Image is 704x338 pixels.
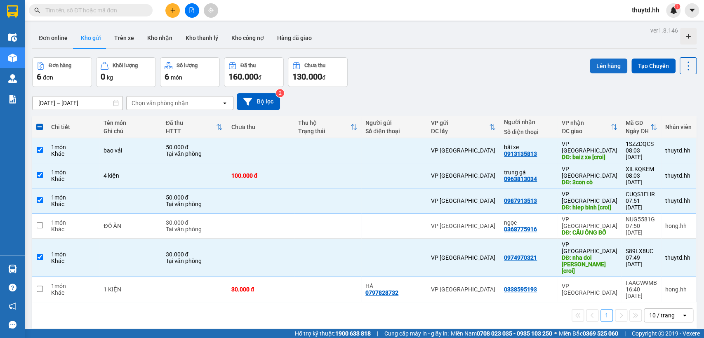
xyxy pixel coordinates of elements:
[431,223,496,229] div: VP [GEOGRAPHIC_DATA]
[665,147,692,154] div: thuytd.hh
[365,120,423,126] div: Người gửi
[504,144,553,150] div: bãi xe
[504,129,553,135] div: Số điện thoại
[74,28,108,48] button: Kho gửi
[166,128,217,134] div: HTTT
[225,28,271,48] button: Kho công nợ
[431,172,496,179] div: VP [GEOGRAPHIC_DATA]
[51,219,95,226] div: 1 món
[166,258,223,264] div: Tại văn phòng
[107,74,113,81] span: kg
[8,54,17,62] img: warehouse-icon
[7,5,18,18] img: logo-vxr
[626,166,657,172] div: XILKQKEM
[504,219,553,226] div: ngọc
[665,197,692,204] div: thuytd.hh
[51,124,95,130] div: Chi tiết
[7,7,91,27] div: VP [GEOGRAPHIC_DATA]
[626,141,657,147] div: 1SZZDQCS
[208,7,214,13] span: aim
[583,330,618,337] strong: 0369 525 060
[625,5,666,15] span: thuytd.hh
[51,150,95,157] div: Khác
[562,141,617,154] div: VP [GEOGRAPHIC_DATA]
[304,63,325,68] div: Chưa thu
[51,169,95,176] div: 1 món
[626,197,657,211] div: 07:51 [DATE]
[113,63,138,68] div: Khối lượng
[626,254,657,268] div: 07:49 [DATE]
[166,144,223,150] div: 50.000 đ
[622,116,661,138] th: Toggle SortBy
[32,57,92,87] button: Đơn hàng6đơn
[294,116,361,138] th: Toggle SortBy
[650,26,678,35] div: ver 1.8.146
[384,329,449,338] span: Cung cấp máy in - giấy in:
[258,74,261,81] span: đ
[8,33,17,42] img: warehouse-icon
[365,128,423,134] div: Số điện thoại
[171,74,182,81] span: món
[162,116,227,138] th: Toggle SortBy
[626,172,657,185] div: 08:03 [DATE]
[33,96,122,110] input: Select a date range.
[626,216,657,223] div: NUG5581G
[562,128,611,134] div: ĐC giao
[431,286,496,293] div: VP [GEOGRAPHIC_DATA]
[132,99,188,107] div: Chọn văn phòng nhận
[97,8,116,16] span: Nhận:
[37,72,41,82] span: 6
[7,8,20,16] span: Gửi:
[681,312,688,319] svg: open
[665,223,692,229] div: hong.hh
[504,254,537,261] div: 0974970321
[160,57,220,87] button: Số lượng6món
[166,251,223,258] div: 30.000 đ
[166,226,223,232] div: Tại văn phòng
[676,4,678,9] span: 1
[626,223,657,236] div: 07:50 [DATE]
[204,3,218,18] button: aim
[231,172,290,179] div: 100.000 đ
[288,57,348,87] button: Chưa thu130.000đ
[189,7,195,13] span: file-add
[562,254,617,274] div: DĐ: nha doi lai uyen [croi]
[431,197,496,204] div: VP [GEOGRAPHIC_DATA]
[626,286,657,299] div: 16:40 [DATE]
[51,289,95,296] div: Khác
[674,4,680,9] sup: 1
[562,166,617,179] div: VP [GEOGRAPHIC_DATA]
[477,330,552,337] strong: 0708 023 035 - 0935 103 250
[228,72,258,82] span: 160.000
[166,194,223,201] div: 50.000 đ
[104,286,157,293] div: 1 KIỆN
[504,119,553,125] div: Người nhận
[97,43,108,52] span: DĐ:
[562,191,617,204] div: VP [GEOGRAPHIC_DATA]
[51,144,95,150] div: 1 món
[49,63,71,68] div: Đơn hàng
[8,74,17,83] img: warehouse-icon
[365,283,423,289] div: HÀ
[431,254,496,261] div: VP [GEOGRAPHIC_DATA]
[590,59,627,73] button: Lên hàng
[51,226,95,232] div: Khác
[166,219,223,226] div: 30.000 đ
[51,176,95,182] div: Khác
[295,329,371,338] span: Hỗ trợ kỹ thuật:
[97,38,160,67] span: hiep binh [croi]
[292,72,322,82] span: 130.000
[558,116,622,138] th: Toggle SortBy
[165,72,169,82] span: 6
[451,329,552,338] span: Miền Nam
[562,154,617,160] div: DĐ: baiz xe [croi]
[32,28,74,48] button: Đơn online
[97,7,180,27] div: VP [GEOGRAPHIC_DATA]
[626,147,657,160] div: 08:03 [DATE]
[562,216,617,229] div: VP [GEOGRAPHIC_DATA]
[322,74,325,81] span: đ
[688,7,696,14] span: caret-down
[9,284,16,291] span: question-circle
[231,124,290,130] div: Chưa thu
[104,172,157,179] div: 4 kiện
